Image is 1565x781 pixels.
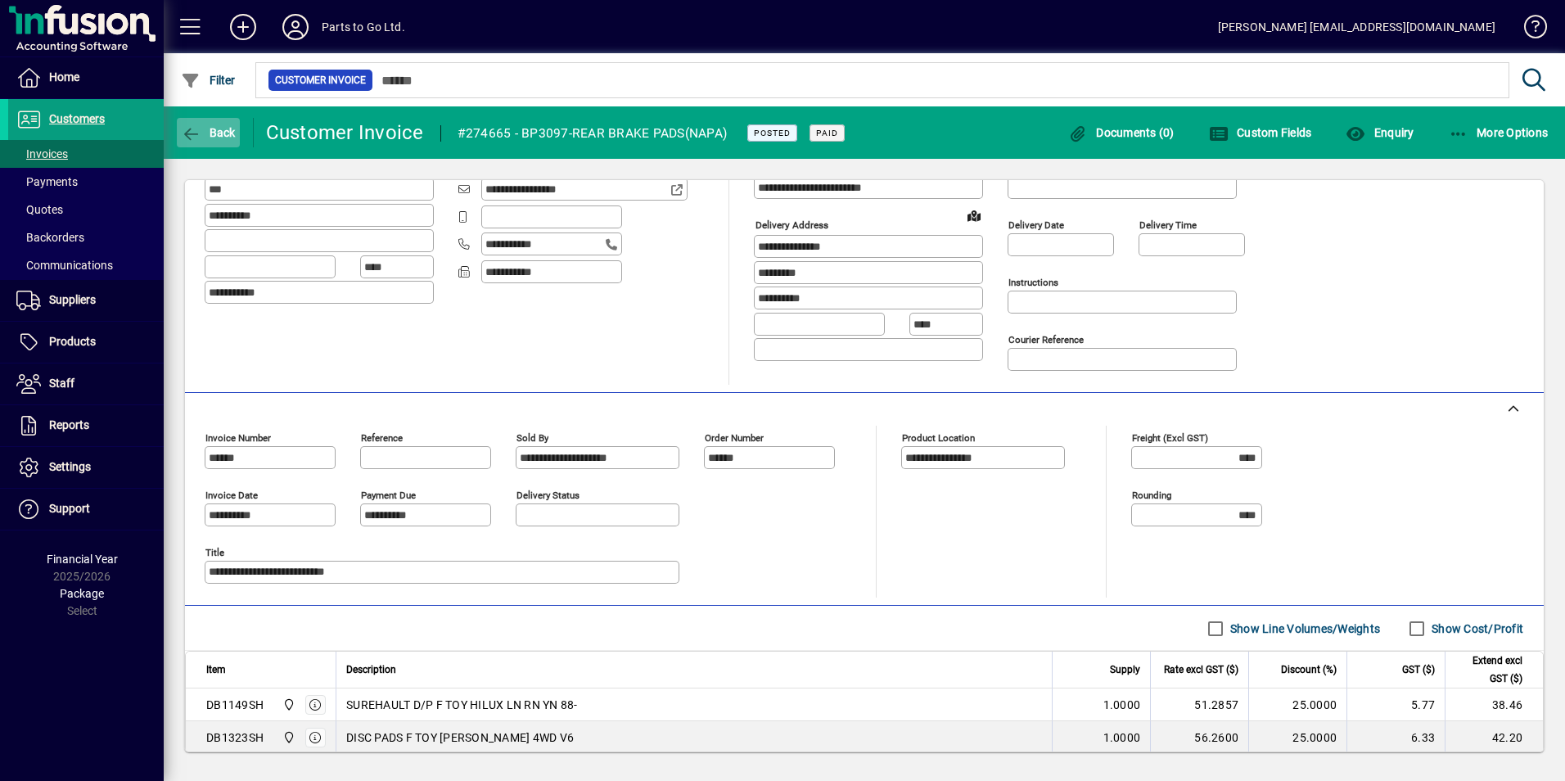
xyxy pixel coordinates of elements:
[1008,334,1084,345] mat-label: Courier Reference
[47,553,118,566] span: Financial Year
[1346,688,1445,721] td: 5.77
[206,697,264,713] div: DB1149SH
[8,363,164,404] a: Staff
[1342,118,1418,147] button: Enquiry
[1132,490,1171,501] mat-label: Rounding
[8,322,164,363] a: Products
[269,12,322,42] button: Profile
[346,661,396,679] span: Description
[458,120,728,147] div: #274665 - BP3097-REAR BRAKE PADS(NAPA)
[1209,126,1312,139] span: Custom Fields
[8,447,164,488] a: Settings
[8,223,164,251] a: Backorders
[1281,661,1337,679] span: Discount (%)
[205,490,258,501] mat-label: Invoice date
[8,57,164,98] a: Home
[1227,621,1380,637] label: Show Line Volumes/Weights
[1068,126,1175,139] span: Documents (0)
[346,697,578,713] span: SUREHAULT D/P F TOY HILUX LN RN YN 88-
[205,547,224,558] mat-label: Title
[49,460,91,473] span: Settings
[177,65,240,95] button: Filter
[266,120,424,146] div: Customer Invoice
[1449,126,1549,139] span: More Options
[1402,661,1435,679] span: GST ($)
[1103,729,1141,746] span: 1.0000
[361,432,403,444] mat-label: Reference
[49,418,89,431] span: Reports
[346,729,574,746] span: DISC PADS F TOY [PERSON_NAME] 4WD V6
[1161,697,1238,713] div: 51.2857
[49,112,105,125] span: Customers
[275,72,366,88] span: Customer Invoice
[8,489,164,530] a: Support
[1428,621,1523,637] label: Show Cost/Profit
[8,251,164,279] a: Communications
[49,293,96,306] span: Suppliers
[8,196,164,223] a: Quotes
[1218,14,1495,40] div: [PERSON_NAME] [EMAIL_ADDRESS][DOMAIN_NAME]
[49,335,96,348] span: Products
[1008,219,1064,231] mat-label: Delivery date
[278,729,297,747] span: DAE - Bulk Store
[16,231,84,244] span: Backorders
[16,175,78,188] span: Payments
[8,405,164,446] a: Reports
[60,587,104,600] span: Package
[164,118,254,147] app-page-header-button: Back
[961,202,987,228] a: View on map
[1110,661,1140,679] span: Supply
[8,280,164,321] a: Suppliers
[16,147,68,160] span: Invoices
[1445,118,1553,147] button: More Options
[1161,729,1238,746] div: 56.2600
[1139,219,1197,231] mat-label: Delivery time
[1132,432,1208,444] mat-label: Freight (excl GST)
[49,377,74,390] span: Staff
[1008,277,1058,288] mat-label: Instructions
[1346,721,1445,754] td: 6.33
[1103,697,1141,713] span: 1.0000
[1248,688,1346,721] td: 25.0000
[181,74,236,87] span: Filter
[322,14,405,40] div: Parts to Go Ltd.
[902,432,975,444] mat-label: Product location
[1248,721,1346,754] td: 25.0000
[8,168,164,196] a: Payments
[1445,688,1543,721] td: 38.46
[516,432,548,444] mat-label: Sold by
[8,140,164,168] a: Invoices
[49,502,90,515] span: Support
[705,432,764,444] mat-label: Order number
[16,259,113,272] span: Communications
[16,203,63,216] span: Quotes
[816,128,838,138] span: Paid
[1205,118,1316,147] button: Custom Fields
[1445,721,1543,754] td: 42.20
[1164,661,1238,679] span: Rate excl GST ($)
[1455,652,1522,688] span: Extend excl GST ($)
[1346,126,1414,139] span: Enquiry
[516,490,580,501] mat-label: Delivery status
[1512,3,1545,56] a: Knowledge Base
[49,70,79,84] span: Home
[206,661,226,679] span: Item
[205,432,271,444] mat-label: Invoice number
[181,126,236,139] span: Back
[1064,118,1179,147] button: Documents (0)
[217,12,269,42] button: Add
[177,118,240,147] button: Back
[754,128,791,138] span: Posted
[206,729,264,746] div: DB1323SH
[361,490,416,501] mat-label: Payment due
[278,696,297,714] span: DAE - Bulk Store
